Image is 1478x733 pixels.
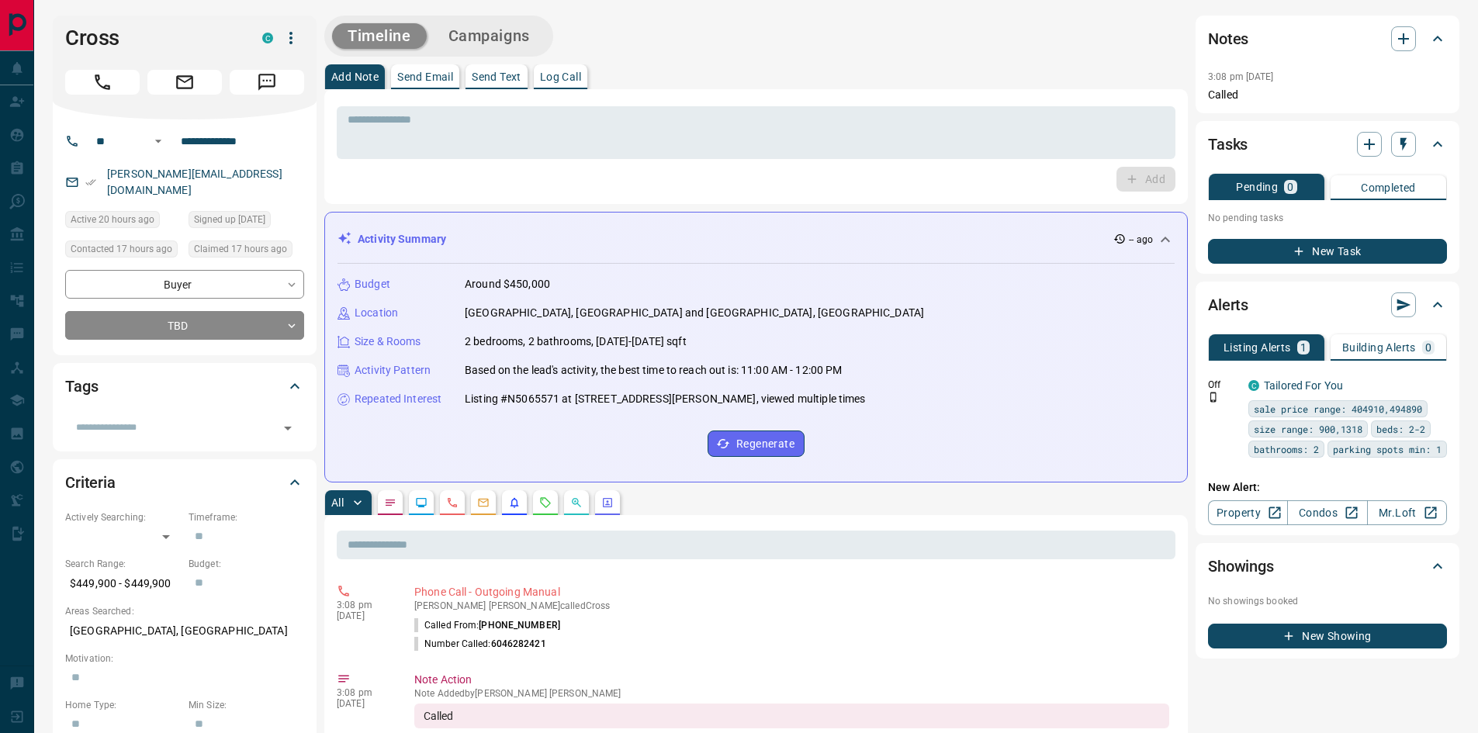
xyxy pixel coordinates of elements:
[65,698,181,712] p: Home Type:
[1208,392,1219,403] svg: Push Notification Only
[65,26,239,50] h1: Cross
[65,510,181,524] p: Actively Searching:
[465,391,866,407] p: Listing #N5065571 at [STREET_ADDRESS][PERSON_NAME], viewed multiple times
[355,391,441,407] p: Repeated Interest
[540,71,581,82] p: Log Call
[465,334,687,350] p: 2 bedrooms, 2 bathrooms, [DATE]-[DATE] sqft
[65,240,181,262] div: Tue Sep 16 2025
[1287,500,1367,525] a: Condos
[414,600,1169,611] p: [PERSON_NAME] [PERSON_NAME] called Cross
[147,70,222,95] span: Email
[331,497,344,508] p: All
[1367,500,1447,525] a: Mr.Loft
[414,688,1169,699] p: Note Added by [PERSON_NAME] [PERSON_NAME]
[358,231,446,247] p: Activity Summary
[65,618,304,644] p: [GEOGRAPHIC_DATA], [GEOGRAPHIC_DATA]
[508,496,521,509] svg: Listing Alerts
[355,305,398,321] p: Location
[1208,286,1447,323] div: Alerts
[65,652,304,666] p: Motivation:
[337,687,391,698] p: 3:08 pm
[1287,182,1293,192] p: 0
[1208,20,1447,57] div: Notes
[1208,479,1447,496] p: New Alert:
[337,600,391,610] p: 3:08 pm
[65,604,304,618] p: Areas Searched:
[85,177,96,188] svg: Email Verified
[570,496,583,509] svg: Opportunities
[1208,26,1248,51] h2: Notes
[1208,239,1447,264] button: New Task
[189,698,304,712] p: Min Size:
[1208,292,1248,317] h2: Alerts
[332,23,427,49] button: Timeline
[384,496,396,509] svg: Notes
[355,334,421,350] p: Size & Rooms
[65,311,304,340] div: TBD
[1208,378,1239,392] p: Off
[1208,132,1248,157] h2: Tasks
[230,70,304,95] span: Message
[465,276,550,292] p: Around $450,000
[491,638,546,649] span: 6046282421
[1264,379,1343,392] a: Tailored For You
[1208,548,1447,585] div: Showings
[189,240,304,262] div: Tue Sep 16 2025
[107,168,282,196] a: [PERSON_NAME][EMAIL_ADDRESS][DOMAIN_NAME]
[1208,500,1288,525] a: Property
[1361,182,1416,193] p: Completed
[337,610,391,621] p: [DATE]
[337,225,1175,254] div: Activity Summary-- ago
[1248,380,1259,391] div: condos.ca
[1376,421,1425,437] span: beds: 2-2
[1254,401,1422,417] span: sale price range: 404910,494890
[1208,594,1447,608] p: No showings booked
[65,368,304,405] div: Tags
[414,704,1169,728] div: Called
[472,71,521,82] p: Send Text
[1208,206,1447,230] p: No pending tasks
[1236,182,1278,192] p: Pending
[355,362,431,379] p: Activity Pattern
[262,33,273,43] div: condos.ca
[71,241,172,257] span: Contacted 17 hours ago
[601,496,614,509] svg: Agent Actions
[65,571,181,596] p: $449,900 - $449,900
[414,672,1169,688] p: Note Action
[539,496,552,509] svg: Requests
[1254,421,1362,437] span: size range: 900,1318
[194,241,287,257] span: Claimed 17 hours ago
[189,557,304,571] p: Budget:
[189,510,304,524] p: Timeframe:
[433,23,545,49] button: Campaigns
[415,496,427,509] svg: Lead Browsing Activity
[149,132,168,150] button: Open
[708,430,805,457] button: Regenerate
[465,305,924,321] p: [GEOGRAPHIC_DATA], [GEOGRAPHIC_DATA] and [GEOGRAPHIC_DATA], [GEOGRAPHIC_DATA]
[65,557,181,571] p: Search Range:
[65,374,98,399] h2: Tags
[414,618,560,632] p: Called From:
[446,496,459,509] svg: Calls
[414,637,546,651] p: Number Called:
[65,70,140,95] span: Call
[1224,342,1291,353] p: Listing Alerts
[414,584,1169,600] p: Phone Call - Outgoing Manual
[65,470,116,495] h2: Criteria
[1208,554,1274,579] h2: Showings
[397,71,453,82] p: Send Email
[194,212,265,227] span: Signed up [DATE]
[1129,233,1153,247] p: -- ago
[71,212,154,227] span: Active 20 hours ago
[465,362,843,379] p: Based on the lead's activity, the best time to reach out is: 11:00 AM - 12:00 PM
[65,464,304,501] div: Criteria
[1208,71,1274,82] p: 3:08 pm [DATE]
[277,417,299,439] button: Open
[1342,342,1416,353] p: Building Alerts
[331,71,379,82] p: Add Note
[1333,441,1442,457] span: parking spots min: 1
[355,276,390,292] p: Budget
[189,211,304,233] div: Thu Feb 08 2024
[1208,87,1447,103] p: Called
[65,270,304,299] div: Buyer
